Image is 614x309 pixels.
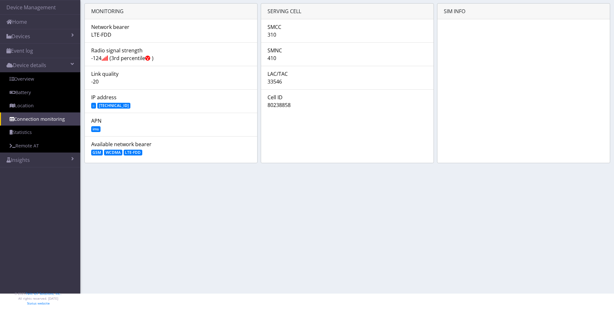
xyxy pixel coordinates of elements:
[91,150,103,155] span: GSM
[111,55,145,62] span: 3rd percentile
[104,150,122,155] span: WCDMA
[91,54,101,62] span: -124
[263,23,432,31] div: SMCC
[437,4,610,19] div: SIM Info
[86,54,256,62] div: ( )
[263,78,432,85] div: 33546
[263,70,432,78] div: LAC/TAC
[26,291,61,296] a: Telit IoT Solutions, Inc.
[86,47,256,54] div: Radio signal strength
[86,93,256,101] div: IP address
[263,47,432,54] div: SMNC
[263,31,432,39] div: 310
[86,23,256,31] div: Network bearer
[263,93,432,101] div: Cell ID
[124,150,143,155] span: LTE-FDD
[91,103,96,109] span: ::
[14,291,62,296] p: © 2025 .
[97,103,130,109] span: [TECHNICAL_ID]
[86,117,256,125] div: APN
[261,4,434,19] div: SERVING CELL
[85,4,257,19] div: MONITORING
[86,140,256,148] div: Available network bearer
[91,126,101,132] span: ims
[86,78,256,85] div: -20
[86,31,256,39] div: LTE-FDD
[263,101,432,109] div: 80238858
[263,54,432,62] div: 410
[86,70,256,78] div: Link quality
